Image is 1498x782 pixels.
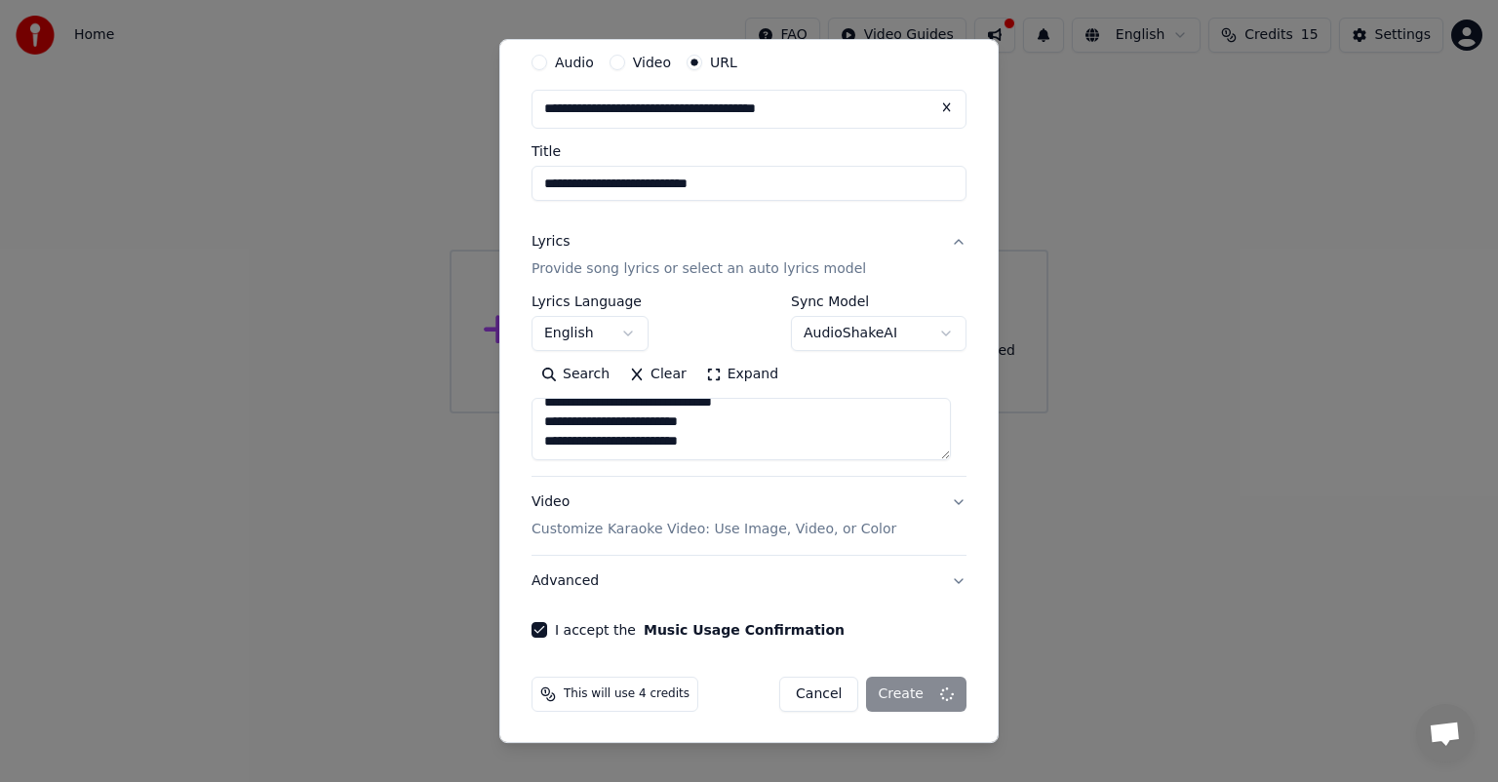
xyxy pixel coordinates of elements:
[644,623,845,637] button: I accept the
[532,259,866,279] p: Provide song lyrics or select an auto lyrics model
[619,359,696,390] button: Clear
[555,623,845,637] label: I accept the
[532,556,966,606] button: Advanced
[564,686,690,702] span: This will use 4 credits
[779,677,858,712] button: Cancel
[532,232,570,252] div: Lyrics
[633,56,671,69] label: Video
[532,144,966,158] label: Title
[532,520,896,539] p: Customize Karaoke Video: Use Image, Video, or Color
[791,294,966,308] label: Sync Model
[555,56,594,69] label: Audio
[532,216,966,294] button: LyricsProvide song lyrics or select an auto lyrics model
[532,477,966,555] button: VideoCustomize Karaoke Video: Use Image, Video, or Color
[532,294,649,308] label: Lyrics Language
[710,56,737,69] label: URL
[532,492,896,539] div: Video
[532,359,619,390] button: Search
[696,359,788,390] button: Expand
[532,294,966,476] div: LyricsProvide song lyrics or select an auto lyrics model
